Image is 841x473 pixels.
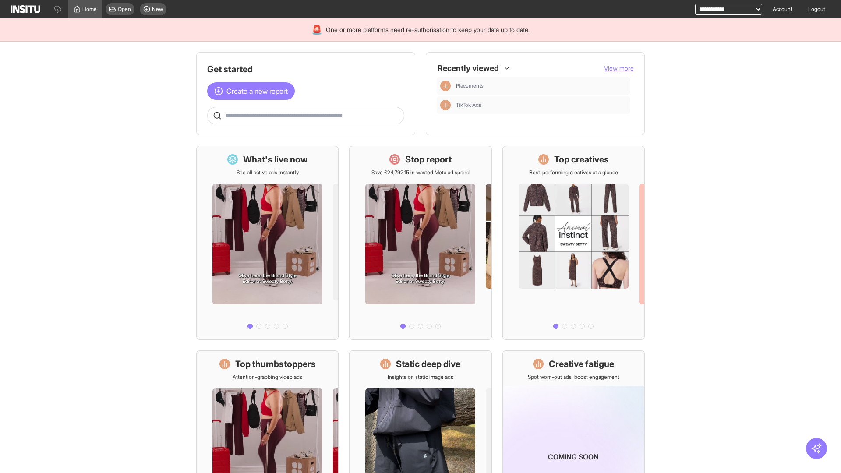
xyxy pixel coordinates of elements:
[371,169,470,176] p: Save £24,792.15 in wasted Meta ad spend
[11,5,40,13] img: Logo
[311,24,322,36] div: 🚨
[396,358,460,370] h1: Static deep dive
[349,146,491,340] a: Stop reportSave £24,792.15 in wasted Meta ad spend
[456,102,481,109] span: TikTok Ads
[456,102,627,109] span: TikTok Ads
[554,153,609,166] h1: Top creatives
[237,169,299,176] p: See all active ads instantly
[233,374,302,381] p: Attention-grabbing video ads
[226,86,288,96] span: Create a new report
[207,63,404,75] h1: Get started
[502,146,645,340] a: Top creativesBest-performing creatives at a glance
[235,358,316,370] h1: Top thumbstoppers
[388,374,453,381] p: Insights on static image ads
[326,25,530,34] span: One or more platforms need re-authorisation to keep your data up to date.
[405,153,452,166] h1: Stop report
[196,146,339,340] a: What's live nowSee all active ads instantly
[604,64,634,72] span: View more
[82,6,97,13] span: Home
[118,6,131,13] span: Open
[456,82,484,89] span: Placements
[456,82,627,89] span: Placements
[243,153,308,166] h1: What's live now
[604,64,634,73] button: View more
[440,81,451,91] div: Insights
[207,82,295,100] button: Create a new report
[529,169,618,176] p: Best-performing creatives at a glance
[152,6,163,13] span: New
[440,100,451,110] div: Insights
